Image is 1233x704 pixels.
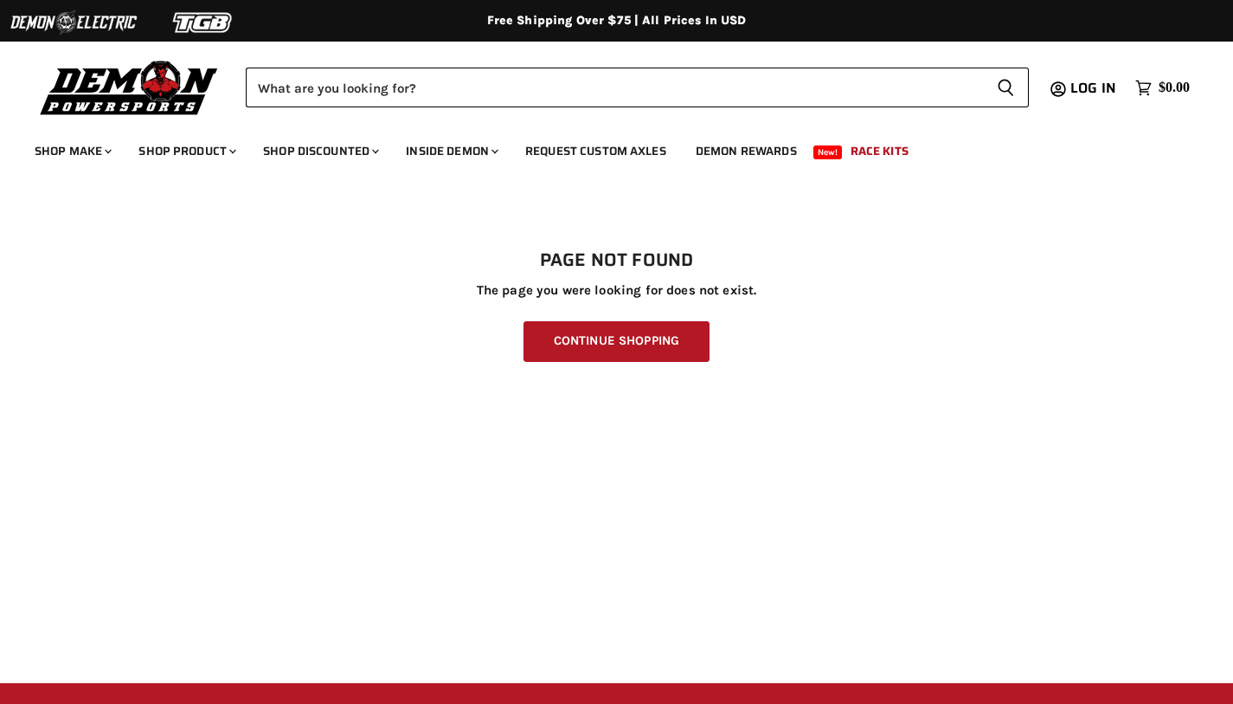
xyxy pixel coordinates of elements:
ul: Main menu [22,126,1185,169]
span: New! [813,145,843,159]
img: Demon Powersports [35,56,224,118]
input: Search [246,68,983,107]
h1: Page not found [35,250,1198,271]
img: Demon Electric Logo 2 [9,6,138,39]
a: Race Kits [838,133,922,169]
a: Shop Discounted [250,133,389,169]
img: TGB Logo 2 [138,6,268,39]
a: Demon Rewards [683,133,810,169]
a: Inside Demon [393,133,509,169]
a: Log in [1063,81,1127,96]
a: Request Custom Axles [512,133,679,169]
a: Shop Make [22,133,122,169]
a: Continue Shopping [523,321,710,362]
a: $0.00 [1127,75,1198,100]
button: Search [983,68,1029,107]
span: Log in [1070,77,1116,99]
a: Shop Product [125,133,247,169]
form: Product [246,68,1029,107]
span: $0.00 [1159,80,1190,96]
p: The page you were looking for does not exist. [35,283,1198,298]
